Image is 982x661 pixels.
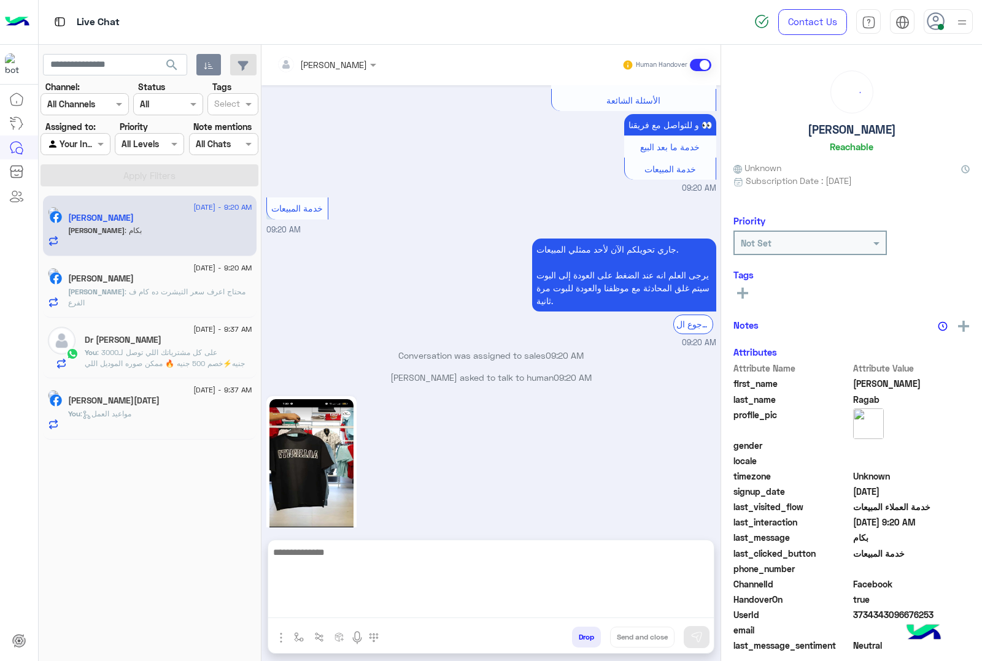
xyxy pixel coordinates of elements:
[853,408,884,439] img: picture
[80,409,131,418] span: : مواعيد العمل
[212,80,231,93] label: Tags
[125,226,142,235] span: بكام
[733,377,851,390] span: first_name
[902,612,945,655] img: hulul-logo.png
[733,161,781,174] span: Unknown
[330,627,350,647] button: create order
[350,630,365,645] img: send voice note
[271,203,323,213] span: خدمة المبيعات
[862,15,876,29] img: tab
[294,632,304,642] img: select flow
[554,372,592,383] span: 09:20 AM
[733,562,851,575] span: phone_number
[733,470,851,483] span: timezone
[50,272,62,285] img: Facebook
[853,500,970,513] span: خدمة العملاء المبيعات
[334,632,344,642] img: create order
[85,348,97,357] span: You
[193,262,252,273] span: [DATE] - 9:20 AM
[68,226,125,235] span: [PERSON_NAME]
[895,15,910,29] img: tab
[853,485,970,498] span: 2024-10-28T12:58:30.471Z
[48,390,59,401] img: picture
[733,608,851,621] span: UserId
[808,123,896,137] h5: [PERSON_NAME]
[68,213,134,223] h5: Ahmed Ragab
[853,547,970,560] span: خدمة المبيعات
[853,470,970,483] span: Unknown
[673,315,713,334] div: الرجوع ال Bot
[266,225,301,234] span: 09:20 AM
[733,362,851,375] span: Attribute Name
[733,439,851,452] span: gender
[958,321,969,332] img: add
[5,53,27,75] img: 713415422032625
[733,346,777,357] h6: Attributes
[853,531,970,544] span: بكام
[624,114,716,136] p: 24/8/2025, 9:20 AM
[606,95,660,105] span: الأسئلة الشائعة
[636,60,687,70] small: Human Handover
[369,633,379,643] img: make a call
[85,335,161,345] h5: Dr Abdallah
[778,9,847,35] a: Contact Us
[733,516,851,529] span: last_interaction
[610,627,675,648] button: Send and close
[733,624,851,636] span: email
[938,321,948,331] img: notes
[212,97,240,113] div: Select
[644,164,696,174] span: خدمة المبيعات
[193,384,252,395] span: [DATE] - 9:37 AM
[289,627,309,647] button: select flow
[48,327,75,354] img: defaultAdmin.png
[164,58,179,72] span: search
[50,394,62,407] img: Facebook
[690,631,703,643] img: send message
[733,639,851,652] span: last_message_sentiment
[733,578,851,590] span: ChannelId
[52,14,68,29] img: tab
[733,500,851,513] span: last_visited_flow
[5,9,29,35] img: Logo
[193,324,252,335] span: [DATE] - 9:37 AM
[68,287,125,296] span: [PERSON_NAME]
[572,627,601,648] button: Drop
[733,215,765,226] h6: Priority
[830,141,873,152] h6: Reachable
[733,547,851,560] span: last_clicked_button
[733,393,851,406] span: last_name
[68,273,134,284] h5: Ahmed Rezk
[733,408,851,437] span: profile_pic
[68,395,160,406] h5: محمد رمضان عبدالحميد
[733,269,970,280] h6: Tags
[532,239,716,311] p: 24/8/2025, 9:20 AM
[853,593,970,606] span: true
[274,630,288,645] img: send attachment
[77,14,120,31] p: Live Chat
[546,350,584,361] span: 09:20 AM
[853,516,970,529] span: 2025-08-24T06:20:58.664Z
[48,207,59,218] img: picture
[682,183,716,194] span: 09:20 AM
[853,624,970,636] span: null
[269,399,354,548] img: 537433246_667559319688936_6736414358183737283_n.jpg
[45,120,96,133] label: Assigned to:
[314,632,324,642] img: Trigger scenario
[853,377,970,390] span: Ahmed
[733,319,759,330] h6: Notes
[138,80,165,93] label: Status
[120,120,148,133] label: Priority
[50,211,62,223] img: Facebook
[682,337,716,349] span: 09:20 AM
[853,439,970,452] span: null
[48,268,59,279] img: picture
[853,578,970,590] span: 0
[853,393,970,406] span: Ragab
[266,371,716,384] p: [PERSON_NAME] asked to talk to human
[853,608,970,621] span: 3734343096676253
[733,454,851,467] span: locale
[746,174,852,187] span: Subscription Date : [DATE]
[853,454,970,467] span: null
[954,15,970,30] img: profile
[733,593,851,606] span: HandoverOn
